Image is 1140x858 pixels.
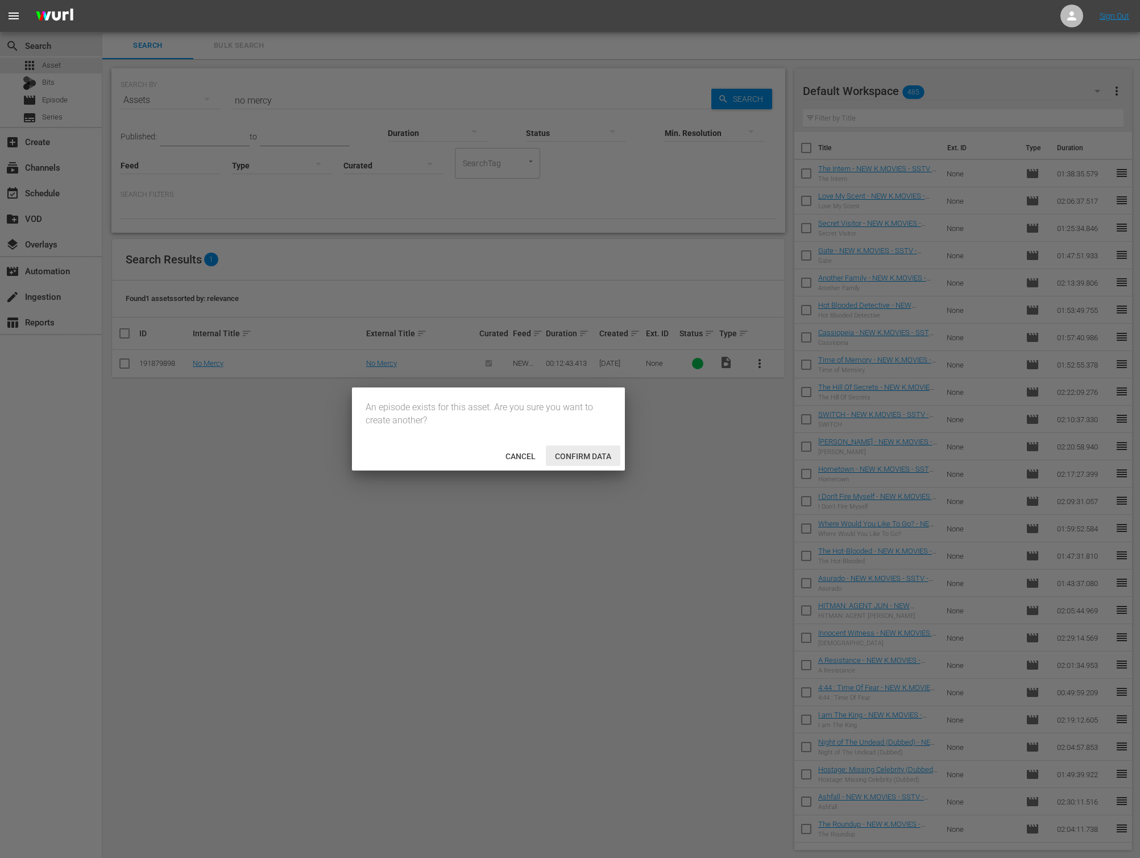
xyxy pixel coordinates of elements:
button: Cancel [496,445,546,466]
span: menu [7,9,20,23]
span: Cancel [496,452,545,461]
div: An episode exists for this asset. Are you sure you want to create another? [352,387,625,441]
a: Sign Out [1100,11,1129,20]
button: Confirm data [546,445,620,466]
span: Confirm data [546,452,620,461]
img: ans4CAIJ8jUAAAAAAAAAAAAAAAAAAAAAAAAgQb4GAAAAAAAAAAAAAAAAAAAAAAAAJMjXAAAAAAAAAAAAAAAAAAAAAAAAgAT5G... [27,3,82,30]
